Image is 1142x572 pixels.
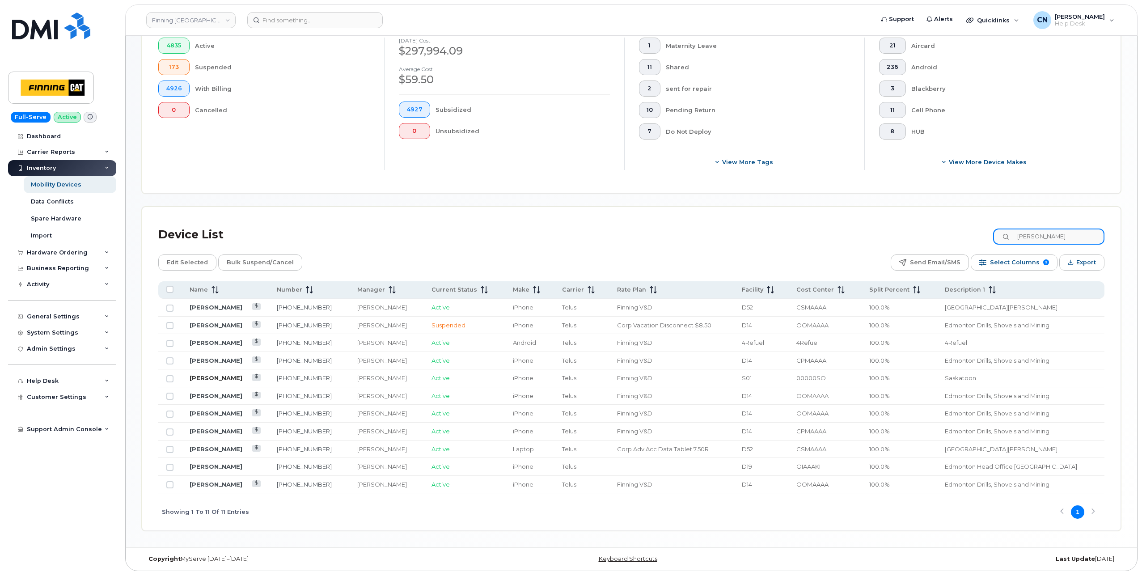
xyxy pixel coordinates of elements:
[945,322,1049,329] span: Edmonton Drills, Shovels and Mining
[357,462,415,471] div: [PERSON_NAME]
[277,445,332,453] a: [PHONE_NUMBER]
[190,304,242,311] a: [PERSON_NAME]
[142,555,468,563] div: MyServe [DATE]–[DATE]
[158,254,216,271] button: Edit Selected
[796,392,829,399] span: OOMAAAA
[945,357,1049,364] span: Edmonton Drills, Shovels and Mining
[195,102,370,118] div: Cancelled
[945,463,1077,470] span: Edmonton Head Office [GEOGRAPHIC_DATA]
[742,463,752,470] span: D19
[166,42,182,49] span: 4835
[742,374,752,381] span: S01
[945,445,1057,453] span: [GEOGRAPHIC_DATA][PERSON_NAME]
[639,154,850,170] button: View more tags
[869,322,890,329] span: 100.0%
[399,123,430,139] button: 0
[218,254,302,271] button: Bulk Suspend/Cancel
[252,303,261,310] a: View Last Bill
[639,102,660,118] button: 10
[277,392,332,399] a: [PHONE_NUMBER]
[1059,254,1104,271] button: Export
[639,59,660,75] button: 11
[617,339,652,346] span: Finning V&D
[158,102,190,118] button: 0
[190,445,242,453] a: [PERSON_NAME]
[357,392,415,400] div: [PERSON_NAME]
[513,304,533,311] span: iPhone
[562,428,576,435] span: Telus
[742,481,752,488] span: D14
[406,127,423,135] span: 0
[910,256,960,269] span: Send Email/SMS
[945,304,1057,311] span: [GEOGRAPHIC_DATA][PERSON_NAME]
[513,286,529,294] span: Make
[431,286,477,294] span: Current Status
[562,286,584,294] span: Carrier
[869,304,890,311] span: 100.0%
[1027,11,1121,29] div: Connor Nguyen
[599,555,657,562] a: Keyboard Shortcuts
[796,463,821,470] span: OIAAAKI
[879,123,906,140] button: 8
[887,85,898,92] span: 3
[742,286,763,294] span: Facility
[357,321,415,330] div: [PERSON_NAME]
[195,59,370,75] div: Suspended
[562,481,576,488] span: Telus
[357,374,415,382] div: [PERSON_NAME]
[742,410,752,417] span: D14
[277,428,332,435] a: [PHONE_NUMBER]
[357,303,415,312] div: [PERSON_NAME]
[869,463,890,470] span: 100.0%
[617,322,711,329] span: Corp Vacation Disconnect $8.50
[431,322,465,329] span: Suspended
[431,357,450,364] span: Active
[887,64,898,71] span: 236
[617,357,652,364] span: Finning V&D
[911,81,1091,97] div: Blackberry
[190,392,242,399] a: [PERSON_NAME]
[990,256,1040,269] span: Select Columns
[513,322,533,329] span: iPhone
[277,374,332,381] a: [PHONE_NUMBER]
[252,409,261,416] a: View Last Bill
[190,339,242,346] a: [PERSON_NAME]
[277,463,332,470] a: [PHONE_NUMBER]
[431,410,450,417] span: Active
[879,38,906,54] button: 21
[869,481,890,488] span: 100.0%
[513,481,533,488] span: iPhone
[252,356,261,363] a: View Last Bill
[277,357,332,364] a: [PHONE_NUMBER]
[513,428,533,435] span: iPhone
[742,428,752,435] span: D14
[647,128,653,135] span: 7
[162,505,249,519] span: Showing 1 To 11 Of 11 Entries
[562,463,576,470] span: Telus
[190,463,242,470] a: [PERSON_NAME]
[945,374,976,381] span: Saskatoon
[252,445,261,452] a: View Last Bill
[911,123,1091,140] div: HUB
[562,445,576,453] span: Telus
[166,106,182,114] span: 0
[879,59,906,75] button: 236
[562,339,576,346] span: Telus
[617,374,652,381] span: Finning V&D
[647,85,653,92] span: 2
[742,357,752,364] span: D14
[277,481,332,488] a: [PHONE_NUMBER]
[796,410,829,417] span: OOMAAAA
[742,304,753,311] span: D52
[431,339,450,346] span: Active
[562,374,576,381] span: Telus
[166,64,182,71] span: 173
[742,339,764,346] span: 4Refuel
[431,481,450,488] span: Active
[431,428,450,435] span: Active
[945,339,967,346] span: 4Refuel
[252,427,261,434] a: View Last Bill
[562,392,576,399] span: Telus
[889,15,914,24] span: Support
[891,254,969,271] button: Send Email/SMS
